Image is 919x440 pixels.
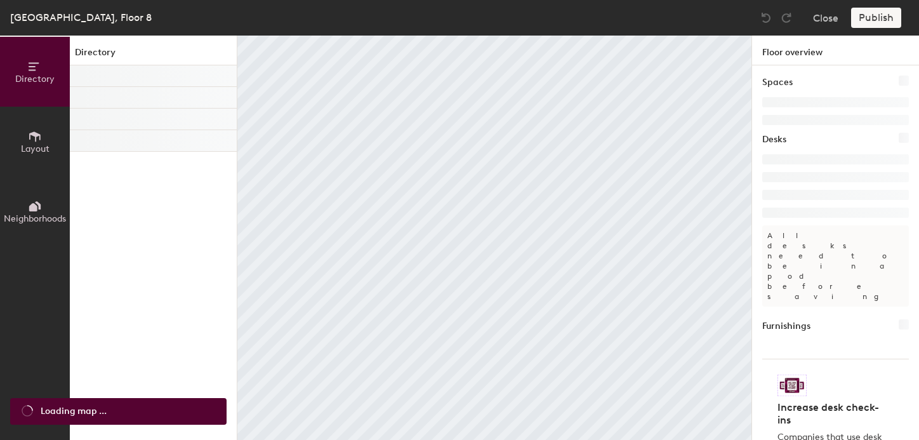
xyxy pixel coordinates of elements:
[4,213,66,224] span: Neighborhoods
[762,319,810,333] h1: Furnishings
[10,10,152,25] div: [GEOGRAPHIC_DATA], Floor 8
[15,74,55,84] span: Directory
[777,401,886,427] h4: Increase desk check-ins
[762,133,786,147] h1: Desks
[70,46,237,65] h1: Directory
[237,36,751,440] canvas: Map
[760,11,772,24] img: Undo
[813,8,838,28] button: Close
[780,11,793,24] img: Redo
[762,76,793,90] h1: Spaces
[762,225,909,307] p: All desks need to be in a pod before saving
[21,143,50,154] span: Layout
[777,375,807,396] img: Sticker logo
[752,36,919,65] h1: Floor overview
[41,404,107,418] span: Loading map ...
